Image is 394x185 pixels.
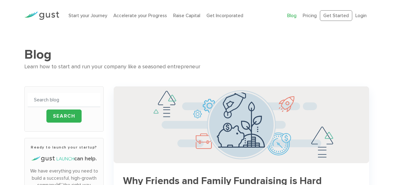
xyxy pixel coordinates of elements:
a: Raise Capital [173,13,200,18]
img: Gust Logo [24,12,59,20]
h1: Blog [24,47,370,62]
div: Learn how to start and run your company like a seasoned entrepreneur [24,62,370,71]
input: Search blog [28,93,100,107]
a: Blog [287,13,297,18]
a: Login [355,13,367,18]
img: Successful Startup Founders Invest In Their Own Ventures 0742d64fd6a698c3cfa409e71c3cc4e5620a7e72... [114,86,369,163]
input: Search [46,110,82,123]
a: Pricing [303,13,317,18]
h3: Ready to launch your startup? [28,144,100,150]
a: Get Incorporated [206,13,243,18]
a: Accelerate your Progress [113,13,167,18]
h4: can help. [28,155,100,163]
a: Get Started [320,10,352,21]
a: Start your Journey [69,13,107,18]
